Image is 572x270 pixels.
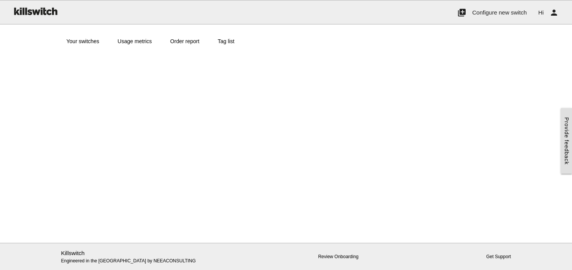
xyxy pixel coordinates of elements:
[61,250,85,256] a: Killswitch
[538,9,544,16] span: Hi
[561,108,572,174] a: Provide feedback
[61,249,206,265] p: Engineered in the [GEOGRAPHIC_DATA] by NEEACONSULTING
[108,32,161,50] a: Usage metrics
[209,32,244,50] a: Tag list
[11,0,59,22] img: ks-logo-black-160-b.png
[486,254,511,259] a: Get Support
[472,9,527,16] span: Configure new switch
[318,254,358,259] a: Review Onboarding
[549,0,559,25] i: person
[161,32,209,50] a: Order report
[57,32,109,50] a: Your switches
[457,0,466,25] i: add_to_photos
